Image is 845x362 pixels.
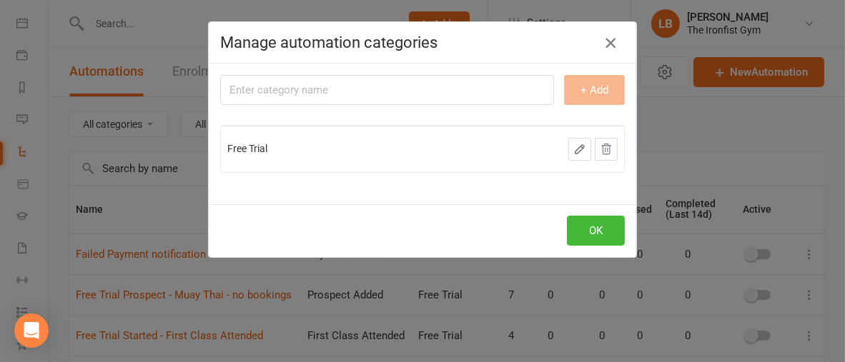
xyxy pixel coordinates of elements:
input: Enter category name [220,75,554,105]
button: Close [599,31,622,54]
span: Free Trial [227,143,267,154]
div: Open Intercom Messenger [14,313,49,348]
button: OK [567,216,625,246]
button: Delete this category [595,138,618,161]
h4: Manage automation categories [220,34,625,51]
